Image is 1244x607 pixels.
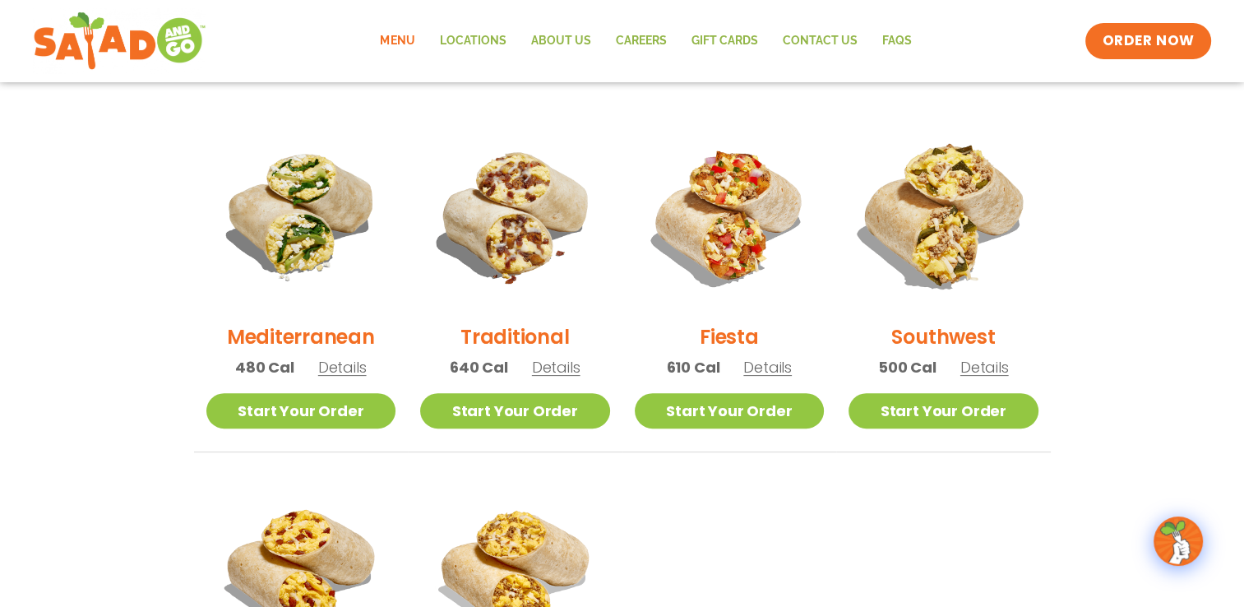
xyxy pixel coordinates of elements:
span: 480 Cal [235,356,294,378]
span: Details [532,357,580,378]
a: Locations [427,22,518,60]
img: Product photo for Southwest [832,104,1055,327]
img: Product photo for Traditional [420,120,610,310]
span: ORDER NOW [1102,31,1194,51]
h2: Southwest [891,322,995,351]
span: 500 Cal [878,356,936,378]
a: Contact Us [770,22,869,60]
a: Careers [603,22,678,60]
a: Start Your Order [206,393,396,429]
a: Start Your Order [635,393,825,429]
span: 640 Cal [450,356,508,378]
a: Start Your Order [420,393,610,429]
span: 610 Cal [667,356,720,378]
nav: Menu [368,22,923,60]
img: new-SAG-logo-768×292 [33,8,206,74]
h2: Mediterranean [227,322,375,351]
span: Details [318,357,367,378]
span: Details [743,357,792,378]
a: Start Your Order [849,393,1038,429]
h2: Traditional [460,322,569,351]
img: Product photo for Fiesta [635,120,825,310]
a: Menu [368,22,427,60]
span: Details [960,357,1009,378]
a: FAQs [869,22,923,60]
img: Product photo for Mediterranean Breakfast Burrito [206,120,396,310]
a: GIFT CARDS [678,22,770,60]
h2: Fiesta [700,322,759,351]
img: wpChatIcon [1155,518,1201,564]
a: ORDER NOW [1085,23,1210,59]
a: About Us [518,22,603,60]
